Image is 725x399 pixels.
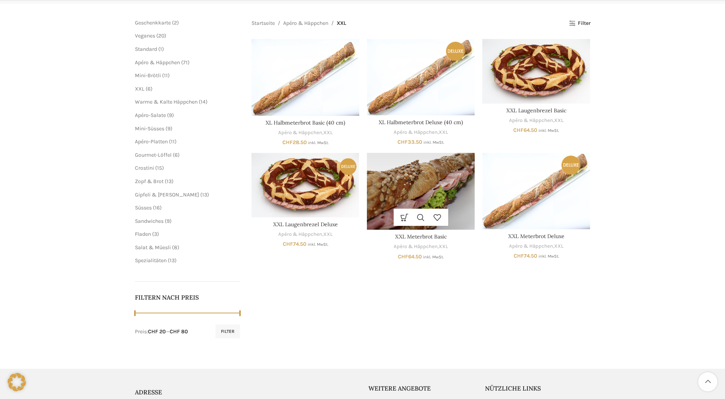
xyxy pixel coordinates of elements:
[201,99,206,105] span: 14
[283,241,307,247] bdi: 74.50
[135,86,144,92] a: XXL
[509,117,553,124] a: Apéro & Häppchen
[202,191,207,198] span: 13
[337,19,346,28] span: XXL
[174,244,177,251] span: 8
[323,129,332,136] a: XXL
[170,328,188,335] span: CHF 80
[367,39,475,115] a: XL Halbmeterbrot Deluxe (40 cm)
[513,127,524,133] span: CHF
[158,32,164,39] span: 20
[367,129,475,136] div: ,
[135,191,199,198] a: Gipfeli & [PERSON_NAME]
[395,233,447,240] a: XXL Meterbrot Basic
[135,178,164,185] a: Zopf & Brot
[569,20,590,27] a: Filter
[135,72,161,79] a: Mini-Brötli
[514,253,537,259] bdi: 74.50
[423,140,444,145] small: inkl. MwSt.
[167,178,172,185] span: 13
[423,255,444,260] small: inkl. MwSt.
[273,221,338,228] a: XXL Laugenbrezel Deluxe
[135,112,166,118] a: Apéro-Salate
[160,46,162,52] span: 1
[169,112,172,118] span: 9
[397,139,408,145] span: CHF
[308,140,329,145] small: inkl. MwSt.
[506,107,566,114] a: XXL Laugenbrezel Basic
[251,153,359,217] a: XXL Laugenbrezel Deluxe
[508,233,564,240] a: XXL Meterbrot Deluxe
[485,384,590,393] h5: Nützliche Links
[266,119,345,126] a: XL Halbmeterbrot Basic (40 cm)
[135,231,151,237] span: Fladen
[135,99,198,105] a: Warme & Kalte Häppchen
[135,32,155,39] a: Veganes
[135,152,172,158] a: Gourmet-Löffel
[135,165,154,171] a: Crostini
[155,204,160,211] span: 16
[439,129,448,136] a: XXL
[135,204,152,211] a: Süsses
[482,39,590,104] a: XXL Laugenbrezel Basic
[439,243,448,250] a: XXL
[379,119,463,126] a: XL Halbmeterbrot Deluxe (40 cm)
[171,138,175,145] span: 11
[323,231,332,238] a: XXL
[397,139,422,145] bdi: 33.50
[278,231,322,238] a: Apéro & Häppchen
[148,328,166,335] span: CHF 20
[251,231,359,238] div: ,
[283,241,293,247] span: CHF
[135,125,164,132] span: Mini-Süsses
[482,117,590,124] div: ,
[135,244,171,251] a: Salat & Müesli
[135,328,188,336] div: Preis: —
[282,139,293,146] span: CHF
[282,139,307,146] bdi: 28.50
[251,129,359,136] div: ,
[513,127,537,133] bdi: 64.50
[135,138,168,145] a: Apéro-Platten
[167,218,170,224] span: 9
[183,59,188,66] span: 71
[367,153,475,230] a: XXL Meterbrot Basic
[170,257,175,264] span: 13
[164,72,168,79] span: 11
[554,243,563,250] a: XXL
[538,128,559,133] small: inkl. MwSt.
[216,324,240,338] button: Filter
[174,19,177,26] span: 2
[278,129,322,136] a: Apéro & Häppchen
[251,19,346,28] nav: Breadcrumb
[396,209,413,226] a: Wähle Optionen für „XXL Meterbrot Basic“
[283,19,328,28] a: Apéro & Häppchen
[167,125,170,132] span: 9
[554,117,563,124] a: XXL
[251,39,359,116] a: XL Halbmeterbrot Basic (40 cm)
[413,209,429,226] a: Schnellansicht
[154,231,157,237] span: 3
[135,257,167,264] a: Spezialitäten
[251,19,275,28] a: Startseite
[394,243,438,250] a: Apéro & Häppchen
[148,86,151,92] span: 6
[482,243,590,250] div: ,
[538,254,559,259] small: inkl. MwSt.
[509,243,553,250] a: Apéro & Häppchen
[135,46,157,52] a: Standard
[135,59,180,66] a: Apéro & Häppchen
[175,152,178,158] span: 6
